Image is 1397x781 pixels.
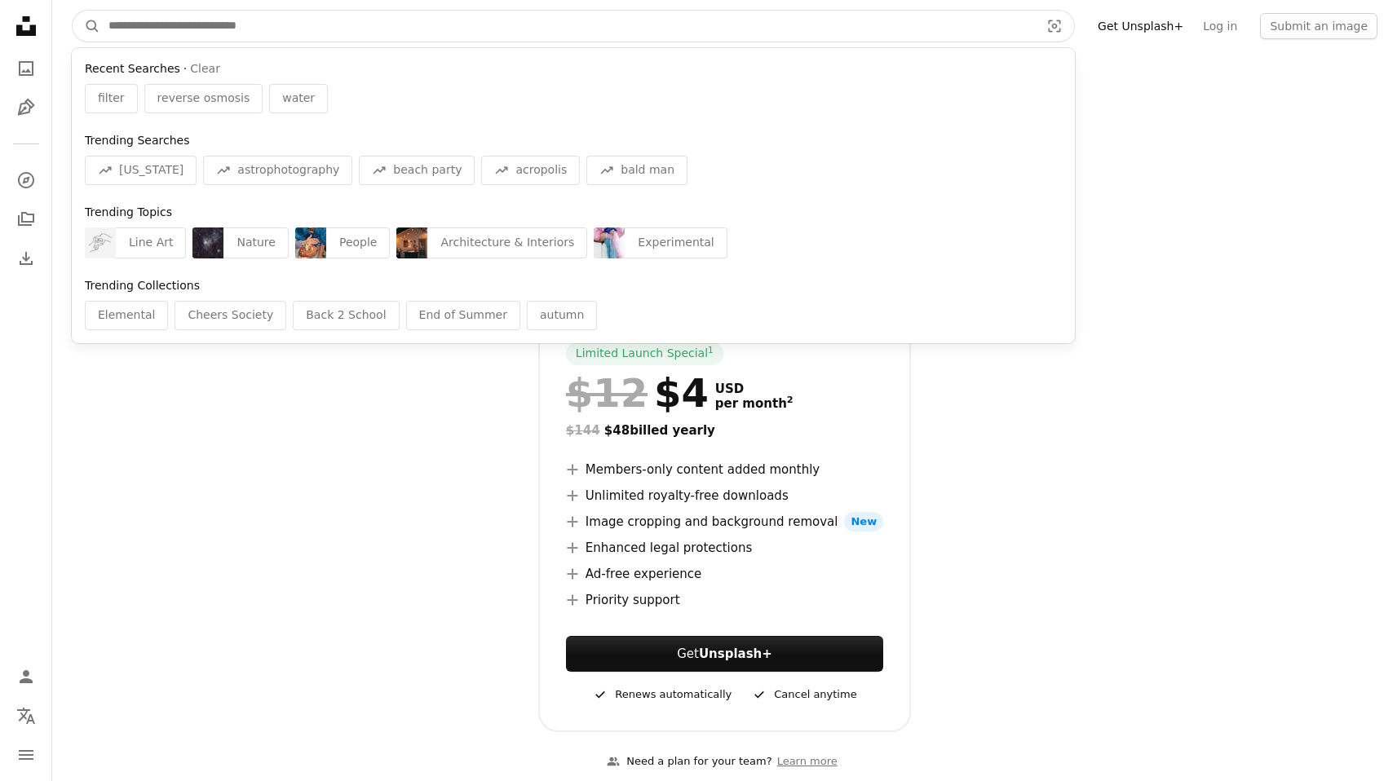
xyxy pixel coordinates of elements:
div: People [326,227,391,258]
span: water [282,90,315,107]
a: 2 [784,396,797,411]
div: End of Summer [406,301,520,330]
li: Members-only content added monthly [566,460,883,479]
div: Cheers Society [175,301,286,330]
sup: 1 [708,345,714,355]
div: autumn [527,301,597,330]
img: premium_photo-1686167978316-e075293442bf [396,227,427,258]
span: filter [98,90,125,107]
a: Download History [10,242,42,275]
div: Nature [223,227,288,258]
li: Unlimited royalty-free downloads [566,486,883,505]
a: Photos [10,52,42,85]
span: $12 [566,372,648,414]
div: Line Art [116,227,186,258]
a: Log in / Sign up [10,660,42,693]
div: Back 2 School [293,301,399,330]
button: Language [10,699,42,732]
span: Trending Searches [85,134,189,147]
button: Clear [190,61,220,77]
a: Learn more [772,748,842,775]
div: Experimental [625,227,727,258]
div: $4 [566,372,709,414]
span: Recent Searches [85,61,180,77]
strong: Unsplash+ [699,646,772,661]
button: Visual search [1035,11,1074,42]
button: Submit an image [1260,13,1377,39]
div: $48 billed yearly [566,421,883,440]
span: reverse osmosis [157,90,250,107]
button: Menu [10,739,42,771]
span: per month [715,396,794,411]
div: · [85,61,1062,77]
div: Architecture & Interiors [427,227,587,258]
a: Explore [10,164,42,196]
div: Limited Launch Special [566,342,723,365]
div: Cancel anytime [751,685,856,704]
a: 1 [705,346,717,362]
img: premium_vector-1752394679026-e67b963cbd5a [85,227,116,258]
a: Illustrations [10,91,42,124]
span: Trending Topics [85,205,172,218]
img: photo-1758220824544-08877c5a774b [192,227,223,258]
span: USD [715,382,794,396]
sup: 2 [787,395,794,405]
li: Ad-free experience [566,564,883,584]
img: premium_photo-1712935548320-c5b82b36984f [295,227,326,258]
div: Renews automatically [592,685,732,704]
a: Collections [10,203,42,236]
li: Priority support [566,590,883,610]
button: GetUnsplash+ [566,636,883,672]
span: acropolis [515,162,567,179]
span: beach party [393,162,462,179]
form: Find visuals sitewide [72,10,1075,42]
li: Image cropping and background removal [566,512,883,532]
span: Trending Collections [85,279,200,292]
span: bald man [621,162,674,179]
li: Enhanced legal protections [566,538,883,558]
button: Search Unsplash [73,11,100,42]
span: $144 [566,423,600,438]
span: astrophotography [237,162,339,179]
a: Log in [1193,13,1247,39]
span: [US_STATE] [119,162,183,179]
a: Home — Unsplash [10,10,42,46]
div: Elemental [85,301,168,330]
img: premium_photo-1758726036920-6b93c720289d [594,227,625,258]
div: Need a plan for your team? [607,753,771,770]
a: Get Unsplash+ [1088,13,1193,39]
span: New [844,512,883,532]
